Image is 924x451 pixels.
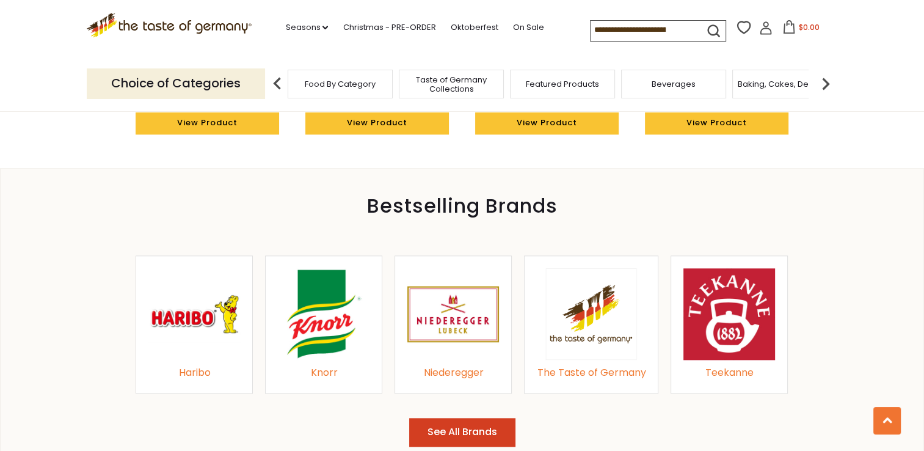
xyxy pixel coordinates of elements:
[305,79,376,89] a: Food By Category
[265,71,289,96] img: previous arrow
[537,365,646,381] div: The Taste of Germany
[652,79,696,89] a: Beverages
[278,268,369,360] img: Knorr
[645,111,789,134] a: View Product
[148,268,240,360] img: Haribo
[136,111,280,134] a: View Product
[343,21,435,34] a: Christmas - PRE-ORDER
[450,21,498,34] a: Oktoberfest
[683,365,775,381] div: Teekanne
[409,418,515,447] button: See All Brands
[813,71,838,96] img: next arrow
[87,68,265,98] p: Choice of Categories
[285,21,328,34] a: Seasons
[407,268,499,360] img: Niederegger
[475,111,619,134] a: View Product
[278,365,369,381] div: Knorr
[407,365,499,381] div: Niederegger
[775,20,827,38] button: $0.00
[1,199,923,213] div: Bestselling Brands
[402,75,500,94] a: Taste of Germany Collections
[148,365,240,381] div: Haribo
[537,268,646,360] a: The Taste of Germany
[683,268,775,360] img: Teekanne
[738,79,832,89] a: Baking, Cakes, Desserts
[526,79,599,89] a: Featured Products
[798,22,819,32] span: $0.00
[305,111,449,134] a: View Product
[512,21,544,34] a: On Sale
[545,268,637,359] img: The Taste of Germany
